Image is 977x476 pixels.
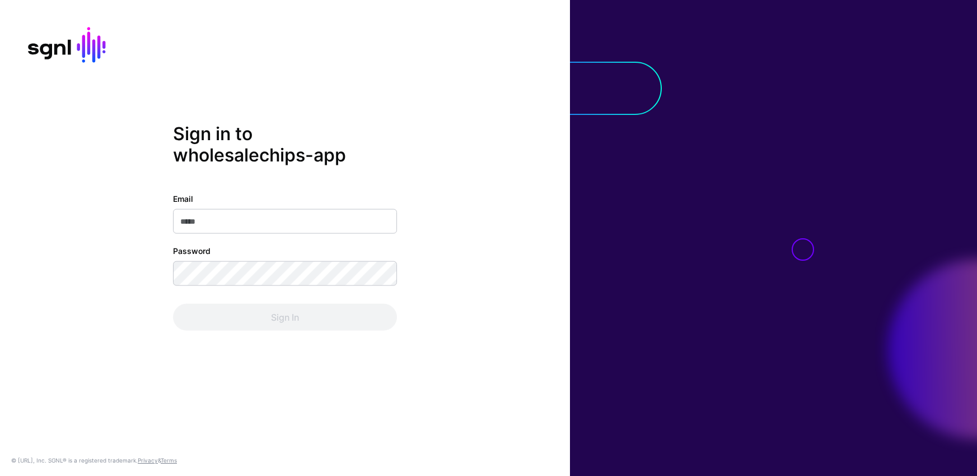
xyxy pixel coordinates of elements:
[11,456,177,465] div: © [URL], Inc. SGNL® is a registered trademark. &
[173,245,211,257] label: Password
[173,123,397,166] h2: Sign in to wholesalechips-app
[161,457,177,464] a: Terms
[173,193,193,205] label: Email
[138,457,158,464] a: Privacy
